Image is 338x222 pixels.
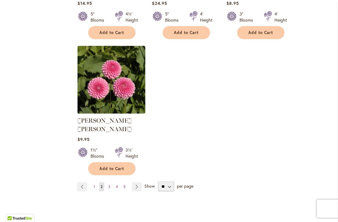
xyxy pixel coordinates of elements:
span: Add to Cart [174,30,199,35]
button: Add to Cart [163,26,210,39]
span: 1 [94,184,95,189]
span: Show [144,183,155,189]
span: 5 [123,184,126,189]
img: BETTY ANNE [78,46,145,114]
a: 1 [92,182,97,191]
span: Add to Cart [99,30,124,35]
div: 4½' Height [126,11,138,23]
span: $14.95 [78,0,92,6]
a: 4 [114,182,119,191]
span: Add to Cart [99,166,124,171]
a: [PERSON_NAME] [PERSON_NAME] [78,117,132,133]
a: BETTY ANNE [78,109,145,115]
div: 3½' Height [126,147,138,159]
span: Add to Cart [248,30,273,35]
button: Add to Cart [88,162,136,175]
div: 5" Blooms [165,11,182,23]
span: per page [177,183,193,189]
iframe: Launch Accessibility Center [5,200,22,217]
span: $24.95 [152,0,167,6]
a: 3 [107,182,112,191]
span: 2 [101,184,103,189]
div: 4' Height [200,11,212,23]
span: 3 [108,184,110,189]
div: 5" Blooms [91,11,108,23]
div: 3" Blooms [240,11,257,23]
div: 4' Height [274,11,287,23]
span: $9.95 [78,136,90,142]
div: 1½" Blooms [91,147,108,159]
span: $8.95 [226,0,239,6]
button: Add to Cart [88,26,136,39]
a: 5 [122,182,127,191]
span: 4 [116,184,118,189]
button: Add to Cart [237,26,285,39]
